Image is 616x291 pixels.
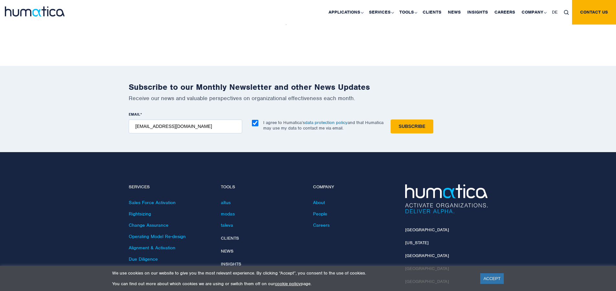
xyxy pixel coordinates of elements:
[275,281,301,286] a: cookie policy
[129,222,168,228] a: Change Assurance
[405,184,488,213] img: Humatica
[313,211,327,217] a: People
[480,273,504,284] a: ACCEPT
[221,222,233,228] a: taleva
[405,240,428,245] a: [US_STATE]
[129,234,186,239] a: Operating Model Re-design
[564,10,569,15] img: search_icon
[405,227,449,233] a: [GEOGRAPHIC_DATA]
[221,200,231,205] a: altus
[313,222,330,228] a: Careers
[221,184,303,190] h4: Tools
[405,253,449,258] a: [GEOGRAPHIC_DATA]
[221,261,241,267] a: Insights
[263,120,384,131] p: I agree to Humatica’s and that Humatica may use my data to contact me via email.
[112,270,472,276] p: We use cookies on our website to give you the most relevant experience. By clicking “Accept”, you...
[129,200,176,205] a: Sales Force Activation
[5,6,65,16] img: logo
[391,120,433,133] input: Subscribe
[252,120,258,126] input: I agree to Humatica’sdata protection policyand that Humatica may use my data to contact me via em...
[221,248,233,254] a: News
[313,200,325,205] a: About
[313,184,395,190] h4: Company
[129,95,488,102] p: Receive our news and valuable perspectives on organizational effectiveness each month.
[129,245,175,251] a: Alignment & Activation
[129,211,151,217] a: Rightsizing
[221,211,235,217] a: modas
[129,82,488,92] h2: Subscribe to our Monthly Newsletter and other News Updates
[129,256,158,262] a: Due Diligence
[112,281,472,286] p: You can find out more about which cookies we are using or switch them off on our page.
[129,112,140,117] span: EMAIL
[305,120,348,125] a: data protection policy
[129,120,242,133] input: name@company.com
[221,235,239,241] a: Clients
[129,184,211,190] h4: Services
[552,9,557,15] span: DE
